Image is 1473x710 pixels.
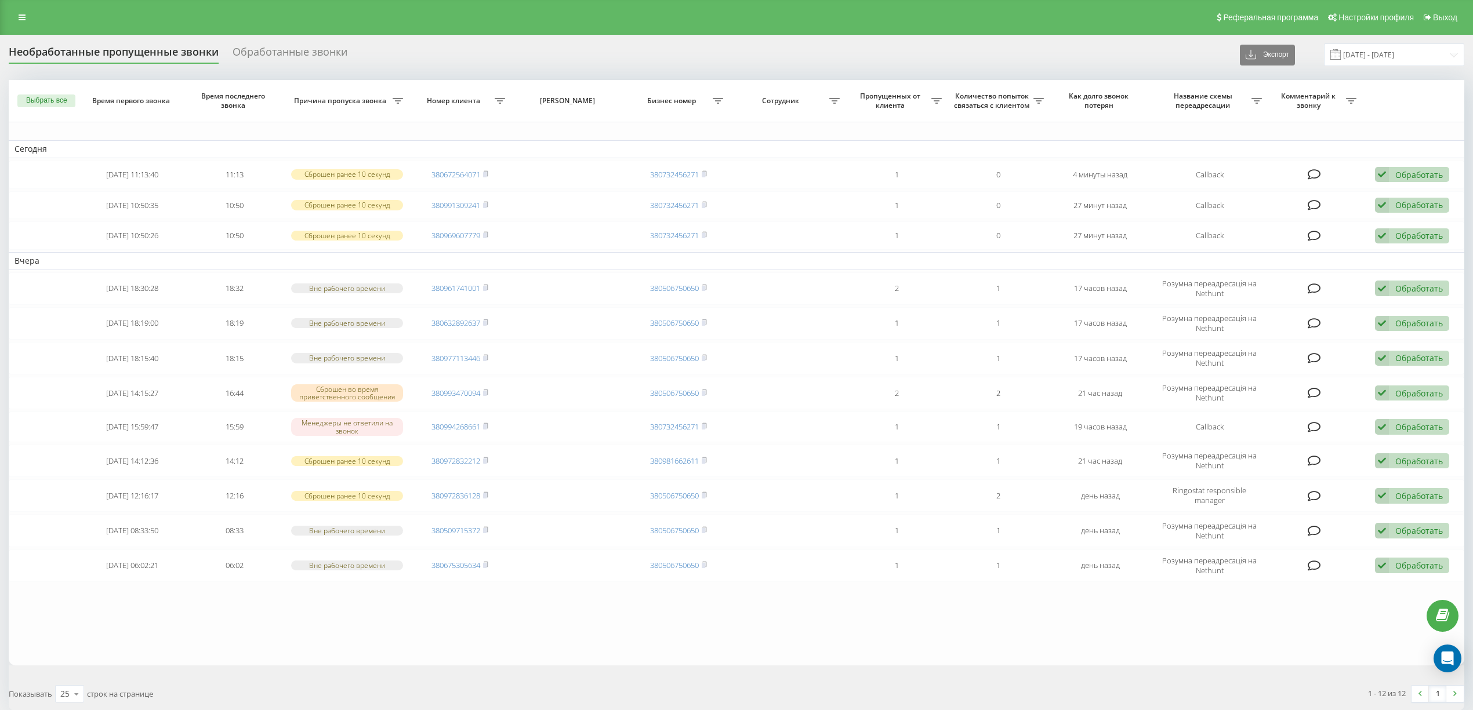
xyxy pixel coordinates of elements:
span: Выход [1433,13,1457,22]
td: 1 [846,342,948,374]
td: 10:50 [183,191,285,220]
div: Обработать [1395,421,1443,432]
td: 15:59 [183,412,285,442]
a: 380506750650 [650,525,699,536]
td: 16:44 [183,377,285,409]
td: [DATE] 14:12:36 [82,445,184,477]
td: 1 [846,514,948,547]
span: Название схемы переадресации [1157,92,1251,110]
td: 0 [948,191,1050,220]
td: [DATE] 10:50:26 [82,221,184,250]
td: Розумна переадресація на Nethunt [1151,307,1268,340]
td: Ringostat responsible manager [1151,479,1268,512]
div: Сброшен ранее 10 секунд [291,491,403,501]
div: Необработанные пропущенные звонки [9,46,219,64]
span: Время первого звонка [92,96,173,105]
td: Сегодня [9,140,1464,158]
a: 380969607779 [431,230,480,241]
td: 1 [948,549,1050,582]
td: 11:13 [183,161,285,189]
td: 1 [948,272,1050,305]
a: 380961741001 [431,283,480,293]
td: 1 [846,221,948,250]
a: 380506750650 [650,560,699,570]
a: 380506750650 [650,283,699,293]
td: 27 минут назад [1050,221,1152,250]
a: 380506750650 [650,353,699,363]
a: 380732456271 [650,421,699,432]
button: Выбрать все [17,94,75,107]
td: 1 [846,445,948,477]
td: 17 часов назад [1050,307,1152,340]
a: 380732456271 [650,200,699,210]
td: Callback [1151,191,1268,220]
div: Вне рабочего времени [291,318,403,328]
div: Сброшен ранее 10 секунд [291,231,403,241]
div: 1 - 12 из 12 [1368,687,1406,699]
td: Вчера [9,252,1464,270]
td: 1 [948,342,1050,374]
a: 380506750650 [650,490,699,501]
td: [DATE] 18:30:28 [82,272,184,305]
td: 21 час назад [1050,445,1152,477]
td: Розумна переадресація на Nethunt [1151,377,1268,409]
div: Вне рабочего времени [291,283,403,293]
div: Сброшен во время приветственного сообщения [291,384,403,402]
span: Причина пропуска звонка [291,96,392,105]
td: 18:15 [183,342,285,374]
a: 380972832212 [431,456,480,466]
td: 1 [846,307,948,340]
a: 380632892637 [431,318,480,328]
div: Обработать [1395,283,1443,294]
td: [DATE] 14:15:27 [82,377,184,409]
td: 17 часов назад [1050,342,1152,374]
td: [DATE] 06:02:21 [82,549,184,582]
div: Обработать [1395,490,1443,501]
td: 1 [948,514,1050,547]
td: 1 [948,445,1050,477]
div: Open Intercom Messenger [1434,645,1461,672]
td: 0 [948,221,1050,250]
span: Показывать [9,689,52,699]
td: Розумна переадресація на Nethunt [1151,514,1268,547]
td: 2 [846,377,948,409]
span: Пропущенных от клиента [851,92,931,110]
span: Комментарий к звонку [1274,92,1346,110]
a: 380991309241 [431,200,480,210]
span: [PERSON_NAME] [522,96,616,105]
td: 1 [846,191,948,220]
a: 1 [1429,686,1446,702]
td: 06:02 [183,549,285,582]
a: 380981662611 [650,456,699,466]
div: Обработать [1395,388,1443,399]
span: Как долго звонок потерян [1060,92,1141,110]
a: 380672564071 [431,169,480,180]
td: 21 час назад [1050,377,1152,409]
td: 17 часов назад [1050,272,1152,305]
td: 0 [948,161,1050,189]
div: Сброшен ранее 10 секунд [291,200,403,210]
span: Реферальная программа [1223,13,1318,22]
div: Обработать [1395,352,1443,363]
span: Время последнего звонка [194,92,275,110]
td: 2 [948,479,1050,512]
div: Менеджеры не ответили на звонок [291,418,403,435]
td: [DATE] 15:59:47 [82,412,184,442]
td: день назад [1050,479,1152,512]
div: Обработать [1395,525,1443,536]
td: 19 часов назад [1050,412,1152,442]
a: 380506750650 [650,318,699,328]
div: Обработать [1395,456,1443,467]
a: 380732456271 [650,230,699,241]
td: день назад [1050,549,1152,582]
td: 1 [948,307,1050,340]
td: 18:32 [183,272,285,305]
a: 380506750650 [650,388,699,398]
td: 1 [846,412,948,442]
td: [DATE] 11:13:40 [82,161,184,189]
a: 380509715372 [431,525,480,536]
td: день назад [1050,514,1152,547]
div: Вне рабочего времени [291,526,403,536]
td: 4 минуты назад [1050,161,1152,189]
span: строк на странице [87,689,153,699]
